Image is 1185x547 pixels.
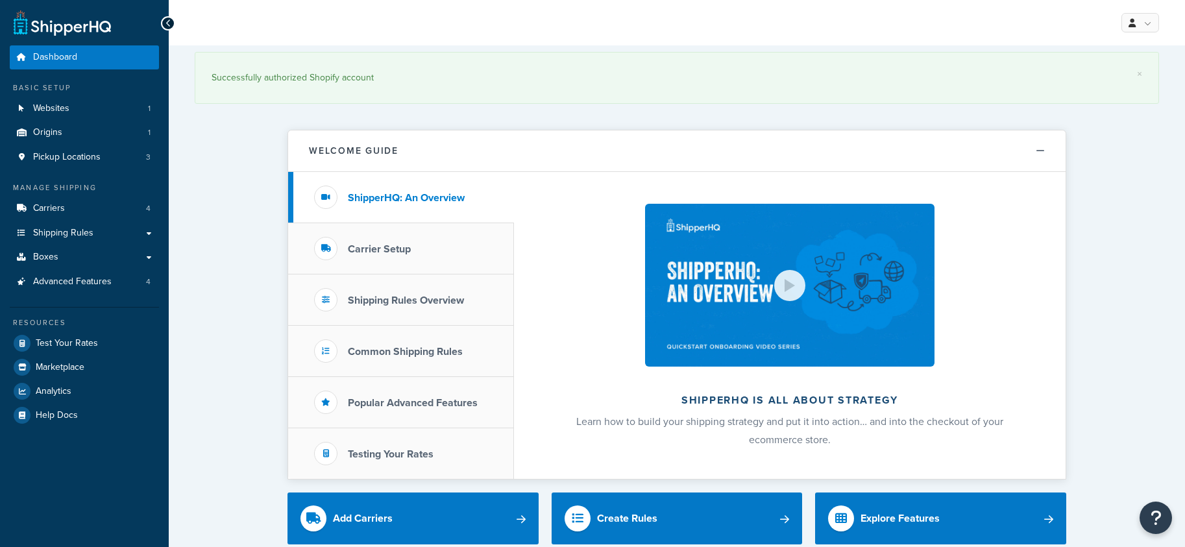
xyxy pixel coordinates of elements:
span: Help Docs [36,410,78,421]
li: Origins [10,121,159,145]
span: Origins [33,127,62,138]
a: Add Carriers [287,492,539,544]
button: Open Resource Center [1140,502,1172,534]
a: Pickup Locations3 [10,145,159,169]
h3: Popular Advanced Features [348,397,478,409]
a: Shipping Rules [10,221,159,245]
a: Analytics [10,380,159,403]
h3: ShipperHQ: An Overview [348,192,465,204]
div: Manage Shipping [10,182,159,193]
a: Advanced Features4 [10,270,159,294]
li: Advanced Features [10,270,159,294]
a: Help Docs [10,404,159,427]
div: Create Rules [597,509,657,528]
span: Test Your Rates [36,338,98,349]
h2: Welcome Guide [309,146,398,156]
a: Marketplace [10,356,159,379]
span: 1 [148,103,151,114]
a: Carriers4 [10,197,159,221]
span: Advanced Features [33,276,112,287]
h3: Testing Your Rates [348,448,434,460]
span: Marketplace [36,362,84,373]
div: Add Carriers [333,509,393,528]
span: Shipping Rules [33,228,93,239]
span: 3 [146,152,151,163]
span: Pickup Locations [33,152,101,163]
li: Carriers [10,197,159,221]
span: 4 [146,203,151,214]
span: Analytics [36,386,71,397]
span: Dashboard [33,52,77,63]
li: Pickup Locations [10,145,159,169]
div: Resources [10,317,159,328]
h3: Carrier Setup [348,243,411,255]
a: Dashboard [10,45,159,69]
a: Explore Features [815,492,1066,544]
a: Websites1 [10,97,159,121]
a: Test Your Rates [10,332,159,355]
span: Websites [33,103,69,114]
h3: Shipping Rules Overview [348,295,464,306]
a: Create Rules [552,492,803,544]
h2: ShipperHQ is all about strategy [548,395,1031,406]
a: × [1137,69,1142,79]
li: Websites [10,97,159,121]
span: 1 [148,127,151,138]
a: Boxes [10,245,159,269]
span: Learn how to build your shipping strategy and put it into action… and into the checkout of your e... [576,414,1003,447]
a: Origins1 [10,121,159,145]
div: Basic Setup [10,82,159,93]
button: Welcome Guide [288,130,1066,172]
span: 4 [146,276,151,287]
span: Carriers [33,203,65,214]
img: ShipperHQ is all about strategy [645,204,935,367]
h3: Common Shipping Rules [348,346,463,358]
div: Successfully authorized Shopify account [212,69,1142,87]
div: Explore Features [861,509,940,528]
span: Boxes [33,252,58,263]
